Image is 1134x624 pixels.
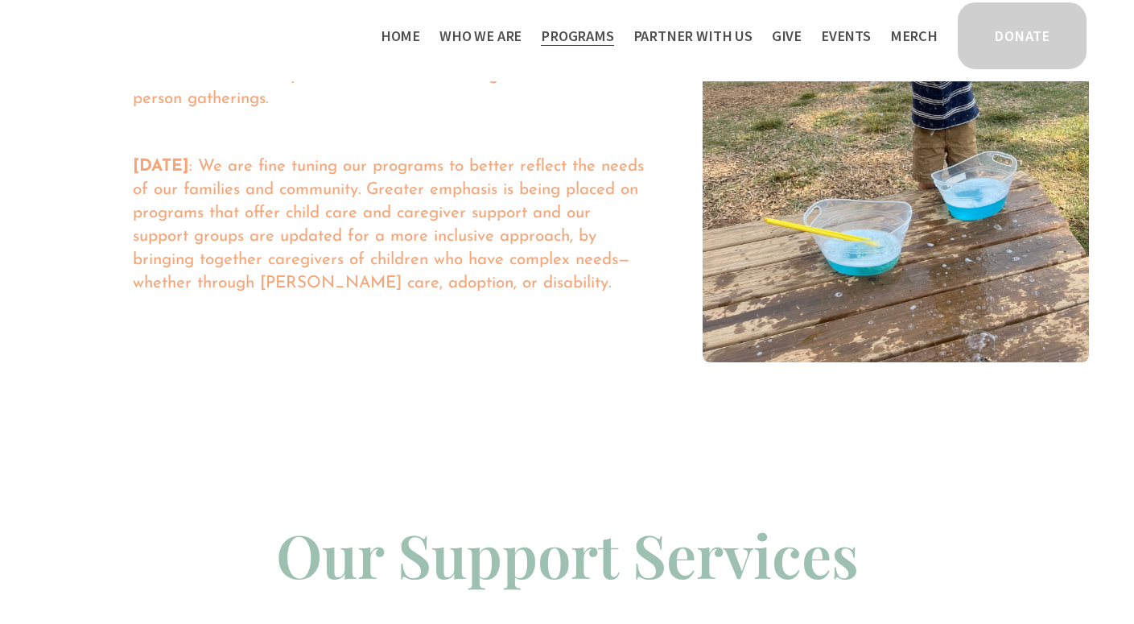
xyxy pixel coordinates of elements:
[133,155,650,295] p: : We are fine tuning our programs to better reflect the needs of our families and community. Grea...
[439,24,522,48] span: Who We Are
[633,23,753,49] a: folder dropdown
[821,23,871,49] a: Events
[772,23,802,49] a: Give
[133,159,189,175] strong: [DATE]
[541,24,614,48] span: Programs
[633,24,753,48] span: Partner With Us
[45,513,1088,597] p: Our Support Services
[439,23,522,49] a: folder dropdown
[541,23,614,49] a: folder dropdown
[381,23,420,49] a: Home
[890,23,938,49] a: Merch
